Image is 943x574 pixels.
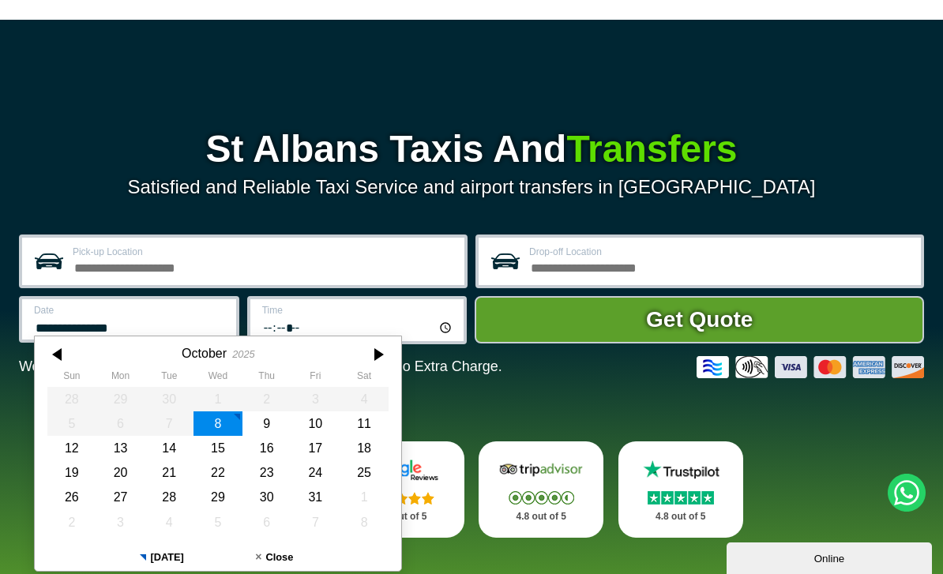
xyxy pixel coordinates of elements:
[475,296,924,343] button: Get Quote
[242,510,291,535] div: 06 November 2025
[47,387,96,411] div: 28 September 2025
[96,370,145,386] th: Monday
[340,387,389,411] div: 04 October 2025
[566,128,737,170] span: Transfers
[636,459,726,482] img: Trustpilot
[145,387,193,411] div: 30 September 2025
[291,411,340,436] div: 10 October 2025
[145,485,193,509] div: 28 October 2025
[145,370,193,386] th: Tuesday
[145,411,193,436] div: 07 October 2025
[47,460,96,485] div: 19 October 2025
[47,411,96,436] div: 05 October 2025
[340,436,389,460] div: 18 October 2025
[242,370,291,386] th: Thursday
[96,485,145,509] div: 27 October 2025
[496,507,586,527] p: 4.8 out of 5
[509,491,574,505] img: Stars
[242,436,291,460] div: 16 October 2025
[648,491,714,505] img: Stars
[218,544,331,571] button: Close
[340,485,389,509] div: 01 November 2025
[145,510,193,535] div: 04 November 2025
[291,485,340,509] div: 31 October 2025
[193,485,242,509] div: 29 October 2025
[291,460,340,485] div: 24 October 2025
[96,460,145,485] div: 20 October 2025
[340,510,389,535] div: 08 November 2025
[182,346,227,361] div: October
[193,460,242,485] div: 22 October 2025
[19,176,924,198] p: Satisfied and Reliable Taxi Service and airport transfers in [GEOGRAPHIC_DATA]
[193,387,242,411] div: 01 October 2025
[340,411,389,436] div: 11 October 2025
[479,441,603,538] a: Tripadvisor Stars 4.8 out of 5
[96,387,145,411] div: 29 September 2025
[193,411,242,436] div: 08 October 2025
[242,411,291,436] div: 09 October 2025
[291,436,340,460] div: 17 October 2025
[496,459,586,482] img: Tripadvisor
[96,411,145,436] div: 06 October 2025
[19,358,502,375] p: We Now Accept Card & Contactless Payment In
[34,306,227,315] label: Date
[291,387,340,411] div: 03 October 2025
[19,130,924,168] h1: St Albans Taxis And
[529,247,911,257] label: Drop-off Location
[193,436,242,460] div: 15 October 2025
[340,370,389,386] th: Saturday
[697,356,924,378] img: Credit And Debit Cards
[193,510,242,535] div: 05 November 2025
[262,306,455,315] label: Time
[145,460,193,485] div: 21 October 2025
[96,510,145,535] div: 03 November 2025
[291,370,340,386] th: Friday
[321,358,502,374] span: The Car at No Extra Charge.
[47,370,96,386] th: Sunday
[105,544,218,571] button: [DATE]
[73,247,455,257] label: Pick-up Location
[242,460,291,485] div: 23 October 2025
[242,485,291,509] div: 30 October 2025
[145,436,193,460] div: 14 October 2025
[727,539,935,574] iframe: chat widget
[636,507,726,527] p: 4.8 out of 5
[291,510,340,535] div: 07 November 2025
[47,485,96,509] div: 26 October 2025
[242,387,291,411] div: 02 October 2025
[47,510,96,535] div: 02 November 2025
[193,370,242,386] th: Wednesday
[47,436,96,460] div: 12 October 2025
[618,441,743,538] a: Trustpilot Stars 4.8 out of 5
[232,348,254,360] div: 2025
[340,460,389,485] div: 25 October 2025
[96,436,145,460] div: 13 October 2025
